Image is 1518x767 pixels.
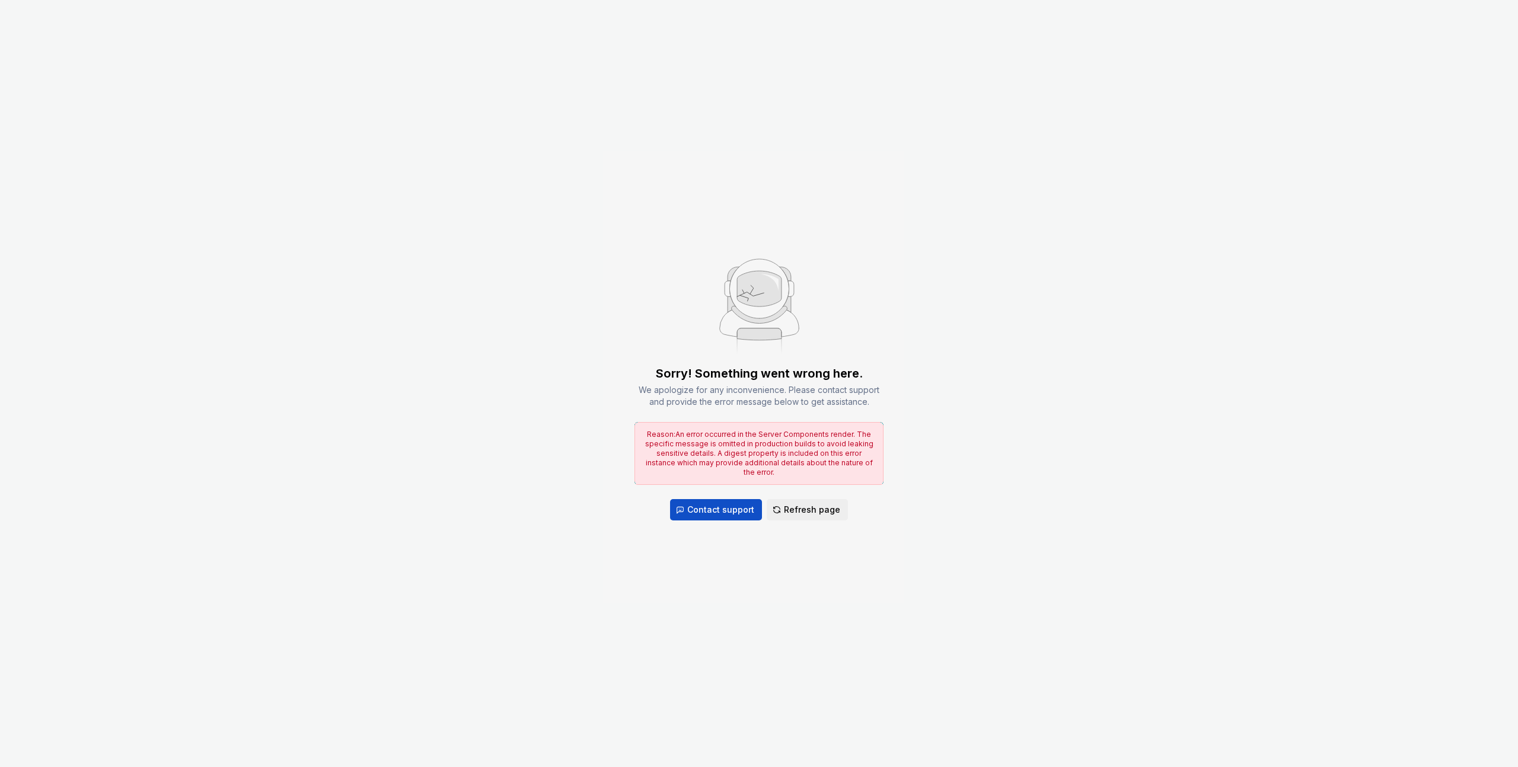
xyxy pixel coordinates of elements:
[656,365,863,382] div: Sorry! Something went wrong here.
[634,384,884,408] div: We apologize for any inconvenience. Please contact support and provide the error message below to...
[767,499,848,520] button: Refresh page
[670,499,762,520] button: Contact support
[687,504,754,516] span: Contact support
[784,504,840,516] span: Refresh page
[645,430,873,477] span: Reason: An error occurred in the Server Components render. The specific message is omitted in pro...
